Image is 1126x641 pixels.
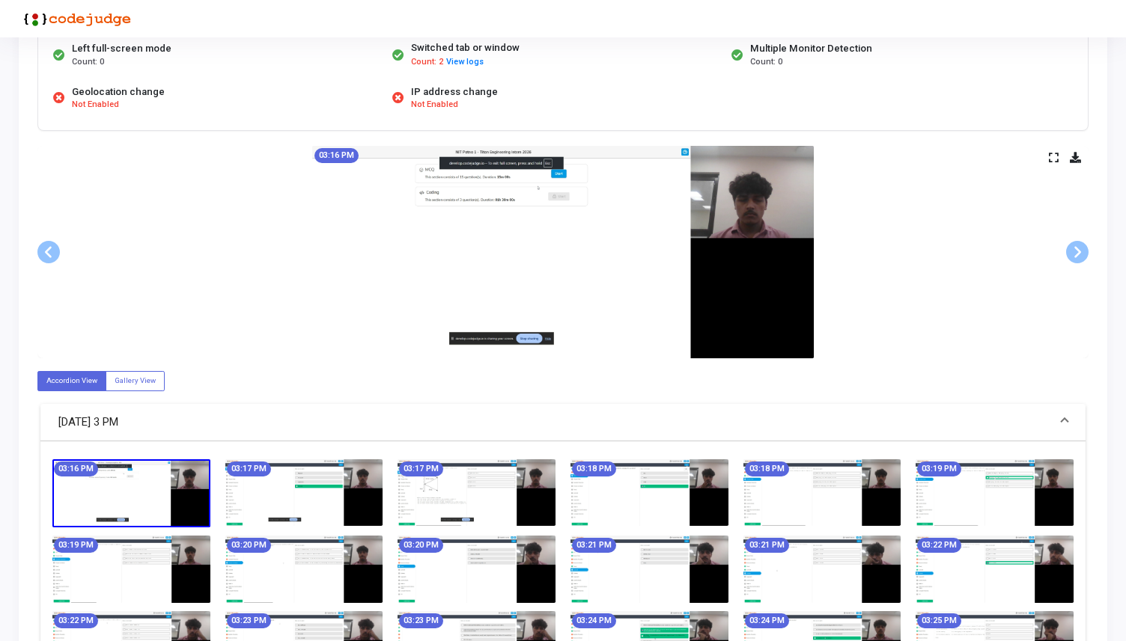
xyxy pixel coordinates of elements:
mat-chip: 03:19 PM [917,461,961,476]
mat-chip: 03:23 PM [399,613,443,628]
mat-chip: 03:23 PM [227,613,271,628]
img: screenshot-1758966406788.jpeg [312,146,814,358]
mat-chip: 03:24 PM [572,613,616,628]
div: IP address change [411,85,498,99]
mat-chip: 03:16 PM [54,461,98,476]
img: screenshot-1758966647090.jpeg [398,536,556,602]
mat-chip: 03:18 PM [572,461,616,476]
span: Count: 0 [750,56,782,69]
mat-chip: 03:17 PM [227,461,271,476]
mat-chip: 03:19 PM [54,538,98,553]
mat-panel-title: [DATE] 3 PM [58,414,1050,431]
mat-chip: 03:21 PM [572,538,616,553]
mat-chip: 03:17 PM [399,461,443,476]
label: Gallery View [106,371,165,391]
mat-chip: 03:18 PM [745,461,789,476]
div: Geolocation change [72,85,165,99]
div: Switched tab or window [411,40,520,55]
mat-chip: 03:25 PM [917,613,961,628]
mat-chip: 03:16 PM [314,148,359,163]
img: screenshot-1758966406788.jpeg [52,459,210,528]
mat-expansion-panel-header: [DATE] 3 PM [40,404,1086,441]
mat-chip: 03:20 PM [227,538,271,553]
img: screenshot-1758966467076.jpeg [398,459,556,526]
img: screenshot-1758966587086.jpeg [52,536,210,602]
mat-chip: 03:22 PM [917,538,961,553]
span: Count: 2 [411,56,443,69]
div: Multiple Monitor Detection [750,41,872,56]
mat-chip: 03:20 PM [399,538,443,553]
div: Left full-screen mode [72,41,171,56]
span: Not Enabled [411,99,458,111]
img: screenshot-1758966677084.jpeg [570,536,728,602]
img: screenshot-1758966707096.jpeg [743,536,901,602]
img: screenshot-1758966737083.jpeg [916,536,1074,602]
img: screenshot-1758966437085.jpeg [225,459,383,526]
img: screenshot-1758966557095.jpeg [916,459,1074,526]
span: Not Enabled [72,99,119,111]
button: View logs [445,55,484,70]
mat-chip: 03:21 PM [745,538,789,553]
img: screenshot-1758966527091.jpeg [743,459,901,526]
img: screenshot-1758966617041.jpeg [225,536,383,602]
span: Count: 0 [72,56,104,69]
label: Accordion View [37,371,106,391]
mat-chip: 03:24 PM [745,613,789,628]
img: logo [19,4,131,34]
img: screenshot-1758966497087.jpeg [570,459,728,526]
mat-chip: 03:22 PM [54,613,98,628]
